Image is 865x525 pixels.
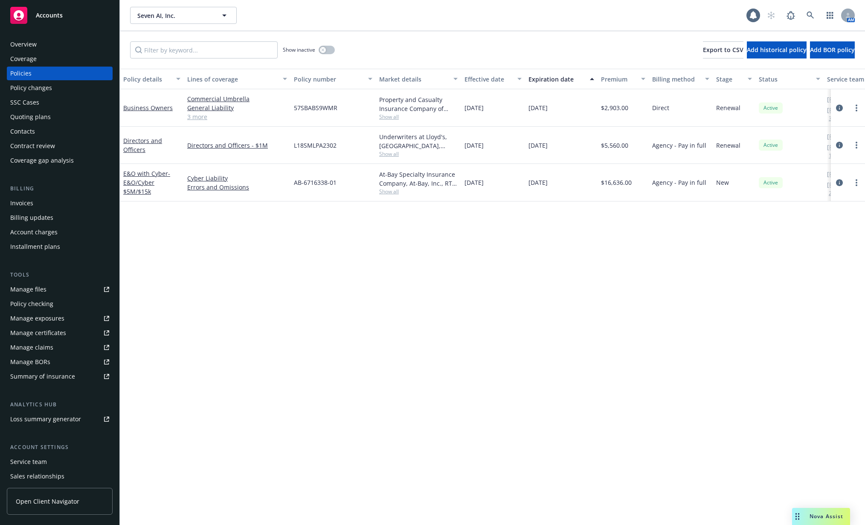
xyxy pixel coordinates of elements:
button: Status [755,69,824,89]
a: Contacts [7,125,113,138]
button: Add historical policy [747,41,807,58]
a: more [851,103,862,113]
button: Market details [376,69,461,89]
div: Billing [7,184,113,193]
span: Direct [652,103,669,112]
div: Coverage gap analysis [10,154,74,167]
a: more [851,178,862,188]
span: Add historical policy [747,46,807,54]
span: Show all [379,113,458,120]
div: Manage certificates [10,326,66,340]
a: Contract review [7,139,113,153]
a: circleInformation [834,178,845,188]
a: Directors and Officers [123,137,162,154]
a: Policy changes [7,81,113,95]
div: Market details [379,75,448,84]
div: Loss summary generator [10,412,81,426]
div: Overview [10,38,37,51]
a: Installment plans [7,240,113,254]
a: Manage exposures [7,312,113,325]
span: Seven AI, Inc. [137,11,211,20]
span: Accounts [36,12,63,19]
a: Switch app [821,7,839,24]
div: Invoices [10,196,33,210]
div: Lines of coverage [187,75,278,84]
span: [DATE] [528,103,548,112]
a: Manage certificates [7,326,113,340]
a: Manage claims [7,341,113,354]
div: Installment plans [10,240,60,254]
a: Search [802,7,819,24]
span: Active [762,179,779,187]
span: Add BOR policy [810,46,855,54]
a: circleInformation [834,103,845,113]
div: Manage files [10,283,46,296]
div: Policy changes [10,81,52,95]
span: $5,560.00 [601,141,628,150]
div: Summary of insurance [10,370,75,383]
a: 3 more [187,112,287,121]
div: Manage claims [10,341,53,354]
a: Accounts [7,3,113,27]
a: Cyber Liability [187,174,287,183]
a: Loss summary generator [7,412,113,426]
span: Agency - Pay in full [652,141,706,150]
div: Service team [10,455,47,469]
a: Errors and Omissions [187,183,287,192]
span: [DATE] [528,178,548,187]
div: Policy checking [10,297,53,311]
div: Manage exposures [10,312,64,325]
span: - E&O/Cyber $5M/$15k [123,169,170,195]
button: Policy details [120,69,184,89]
button: Policy number [290,69,376,89]
a: Summary of insurance [7,370,113,383]
div: Effective date [464,75,512,84]
div: Tools [7,271,113,279]
div: Policies [10,67,32,80]
a: Quoting plans [7,110,113,124]
span: [DATE] [464,141,484,150]
a: more [851,140,862,150]
button: Expiration date [525,69,598,89]
a: Policy checking [7,297,113,311]
div: Underwriters at Lloyd's, [GEOGRAPHIC_DATA], [PERSON_NAME] of [GEOGRAPHIC_DATA], RT Specialty Insu... [379,132,458,150]
div: Status [759,75,811,84]
span: Agency - Pay in full [652,178,706,187]
span: Active [762,104,779,112]
a: Coverage gap analysis [7,154,113,167]
div: Contacts [10,125,35,138]
a: Report a Bug [782,7,799,24]
a: Start snowing [763,7,780,24]
button: Lines of coverage [184,69,290,89]
div: Quoting plans [10,110,51,124]
span: $16,636.00 [601,178,632,187]
span: Active [762,141,779,149]
span: Show all [379,150,458,157]
div: Manage BORs [10,355,50,369]
a: circleInformation [834,140,845,150]
button: Seven AI, Inc. [130,7,237,24]
a: Service team [7,455,113,469]
div: Expiration date [528,75,585,84]
span: [DATE] [528,141,548,150]
a: Business Owners [123,104,173,112]
button: Export to CSV [703,41,743,58]
button: Effective date [461,69,525,89]
div: Premium [601,75,636,84]
button: Stage [713,69,755,89]
a: Manage BORs [7,355,113,369]
div: Drag to move [792,508,803,525]
span: Renewal [716,103,740,112]
div: Coverage [10,52,37,66]
span: Nova Assist [810,513,843,520]
span: Open Client Navigator [16,497,79,506]
input: Filter by keyword... [130,41,278,58]
a: General Liability [187,103,287,112]
a: Policies [7,67,113,80]
span: $2,903.00 [601,103,628,112]
div: Sales relationships [10,470,64,483]
div: At-Bay Specialty Insurance Company, At-Bay, Inc., RT Specialty Insurance Services, LLC (RSG Speci... [379,170,458,188]
div: Analytics hub [7,400,113,409]
button: Add BOR policy [810,41,855,58]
